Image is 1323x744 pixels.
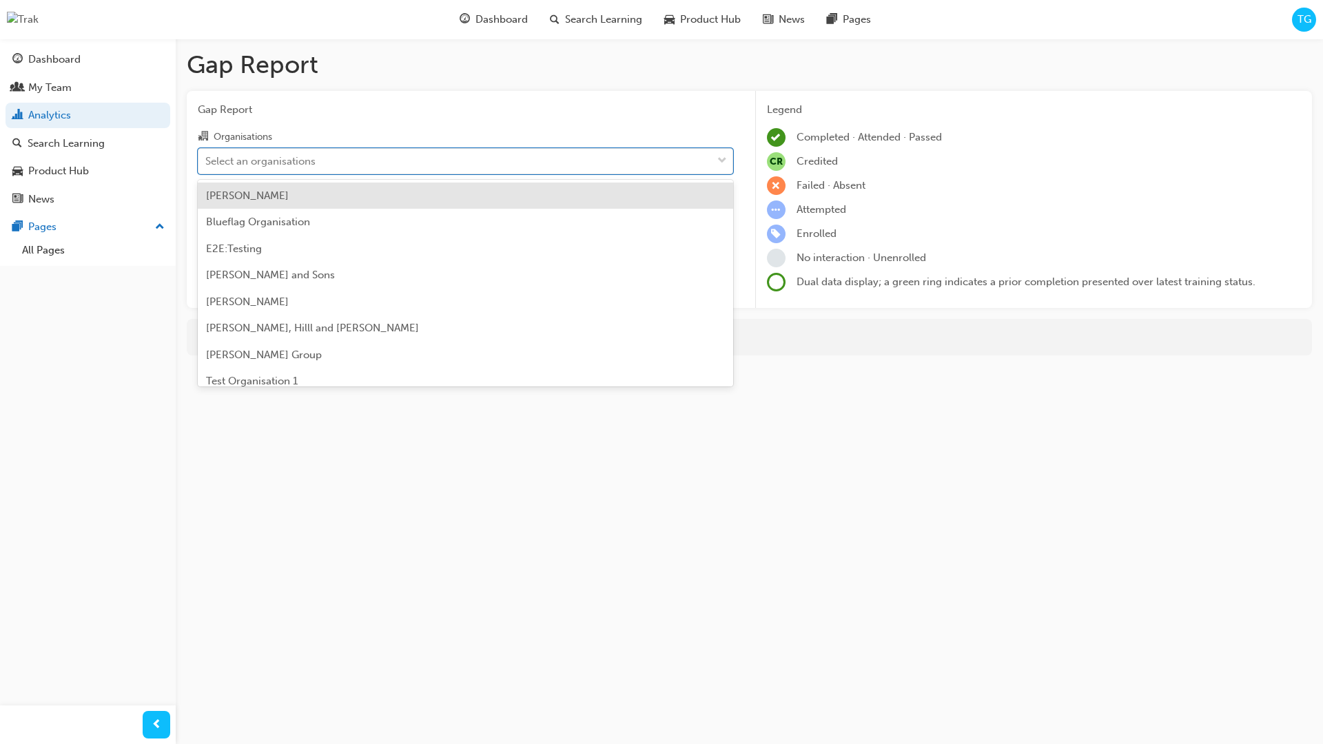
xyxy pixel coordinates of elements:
a: search-iconSearch Learning [539,6,653,34]
span: learningRecordVerb_FAIL-icon [767,176,786,195]
span: Product Hub [680,12,741,28]
span: Test Organisation 1 [206,375,298,387]
span: learningRecordVerb_ENROLL-icon [767,225,786,243]
button: Pages [6,214,170,240]
span: car-icon [12,165,23,178]
span: Gap Report [198,102,733,118]
div: Select an organisations [205,153,316,169]
span: No interaction · Unenrolled [797,251,926,264]
a: news-iconNews [752,6,816,34]
a: guage-iconDashboard [449,6,539,34]
span: Dashboard [475,12,528,28]
div: Organisations [214,130,272,144]
span: pages-icon [12,221,23,234]
span: Failed · Absent [797,179,865,192]
span: null-icon [767,152,786,171]
span: guage-icon [12,54,23,66]
div: Product Hub [28,163,89,179]
span: [PERSON_NAME] Group [206,349,322,361]
span: Blueflag Organisation [206,216,310,228]
span: learningRecordVerb_ATTEMPT-icon [767,200,786,219]
a: pages-iconPages [816,6,882,34]
span: [PERSON_NAME] and Sons [206,269,335,281]
span: [PERSON_NAME] [206,296,289,308]
a: News [6,187,170,212]
span: news-icon [763,11,773,28]
span: down-icon [717,152,727,170]
button: DashboardMy TeamAnalyticsSearch LearningProduct HubNews [6,44,170,214]
a: Analytics [6,103,170,128]
div: Legend [767,102,1302,118]
span: Search Learning [565,12,642,28]
h1: Gap Report [187,50,1312,80]
a: My Team [6,75,170,101]
a: Search Learning [6,131,170,156]
span: Enrolled [797,227,837,240]
span: car-icon [664,11,675,28]
span: organisation-icon [198,131,208,143]
a: All Pages [17,240,170,261]
span: search-icon [12,138,22,150]
span: pages-icon [827,11,837,28]
span: Completed · Attended · Passed [797,131,942,143]
div: News [28,192,54,207]
a: Product Hub [6,158,170,184]
span: learningRecordVerb_NONE-icon [767,249,786,267]
span: prev-icon [152,716,162,734]
span: search-icon [550,11,560,28]
span: TG [1298,12,1311,28]
span: up-icon [155,218,165,236]
button: TG [1292,8,1316,32]
a: car-iconProduct Hub [653,6,752,34]
div: Pages [28,219,57,235]
span: learningRecordVerb_COMPLETE-icon [767,128,786,147]
span: Pages [843,12,871,28]
span: Attempted [797,203,846,216]
a: Dashboard [6,47,170,72]
span: people-icon [12,82,23,94]
div: My Team [28,80,72,96]
span: [PERSON_NAME], Hilll and [PERSON_NAME] [206,322,419,334]
div: For more in-depth analysis and data download, go to [197,329,1302,345]
img: Trak [7,12,39,28]
div: Dashboard [28,52,81,68]
div: Search Learning [28,136,105,152]
span: News [779,12,805,28]
span: chart-icon [12,110,23,122]
span: [PERSON_NAME] [206,189,289,202]
span: E2E:Testing [206,242,262,255]
span: guage-icon [460,11,470,28]
span: Credited [797,155,838,167]
span: Dual data display; a green ring indicates a prior completion presented over latest training status. [797,276,1255,288]
span: news-icon [12,194,23,206]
